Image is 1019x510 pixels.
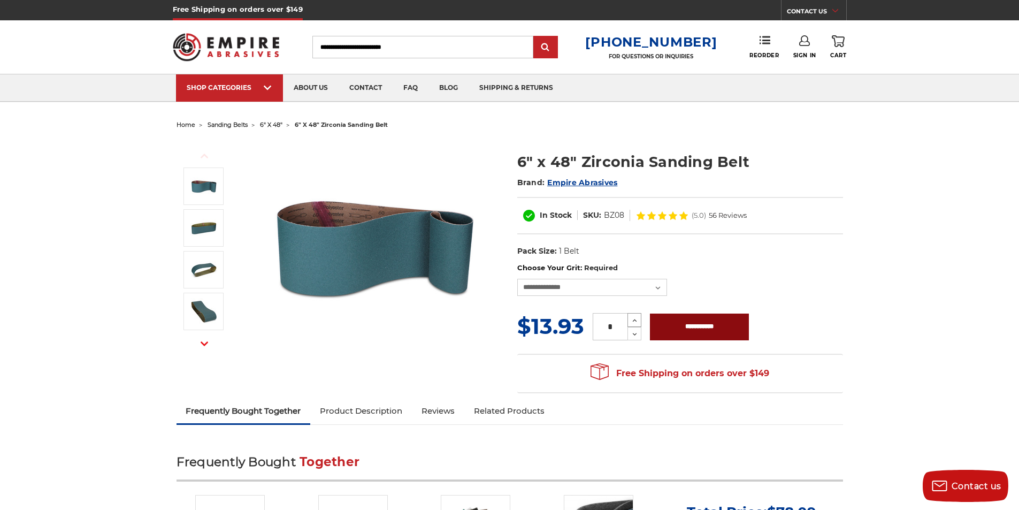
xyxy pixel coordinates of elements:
a: Related Products [464,399,554,423]
a: [PHONE_NUMBER] [585,34,717,50]
a: CONTACT US [787,5,846,20]
img: 6" x 48" Zirconia Sanding Belt [268,140,482,354]
button: Contact us [923,470,1008,502]
label: Choose Your Grit: [517,263,843,273]
span: Brand: [517,178,545,187]
button: Next [191,332,217,355]
span: Reorder [749,52,779,59]
span: In Stock [540,210,572,220]
a: blog [428,74,469,102]
p: FOR QUESTIONS OR INQUIRIES [585,53,717,60]
span: Free Shipping on orders over $149 [591,363,769,384]
a: Empire Abrasives [547,178,617,187]
a: Reviews [412,399,464,423]
a: about us [283,74,339,102]
img: 6" x 48" Zirconia Sanding Belt [190,173,217,200]
dd: BZ08 [604,210,624,221]
h1: 6" x 48" Zirconia Sanding Belt [517,151,843,172]
span: $13.93 [517,313,584,339]
a: 6" x 48" [260,121,282,128]
span: Frequently Bought [177,454,296,469]
img: Empire Abrasives [173,26,280,68]
a: Product Description [310,399,412,423]
dt: Pack Size: [517,246,557,257]
span: (5.0) [692,212,706,219]
img: 6" x 48" Sanding Belt - Zirconia [190,256,217,283]
a: Reorder [749,35,779,58]
dd: 1 Belt [559,246,579,257]
span: Contact us [952,481,1001,491]
button: Previous [191,144,217,168]
dt: SKU: [583,210,601,221]
a: sanding belts [208,121,248,128]
span: Sign In [793,52,816,59]
a: contact [339,74,393,102]
span: 56 Reviews [709,212,747,219]
a: Frequently Bought Together [177,399,311,423]
input: Submit [535,37,556,58]
a: shipping & returns [469,74,564,102]
span: 6" x 48" zirconia sanding belt [295,121,388,128]
a: faq [393,74,428,102]
span: Cart [830,52,846,59]
img: 6" x 48" Sanding Belt - Zirc [190,298,217,325]
a: Cart [830,35,846,59]
small: Required [584,263,618,272]
img: 6" x 48" Zirc Sanding Belt [190,215,217,241]
div: SHOP CATEGORIES [187,83,272,92]
a: home [177,121,195,128]
span: Together [300,454,359,469]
